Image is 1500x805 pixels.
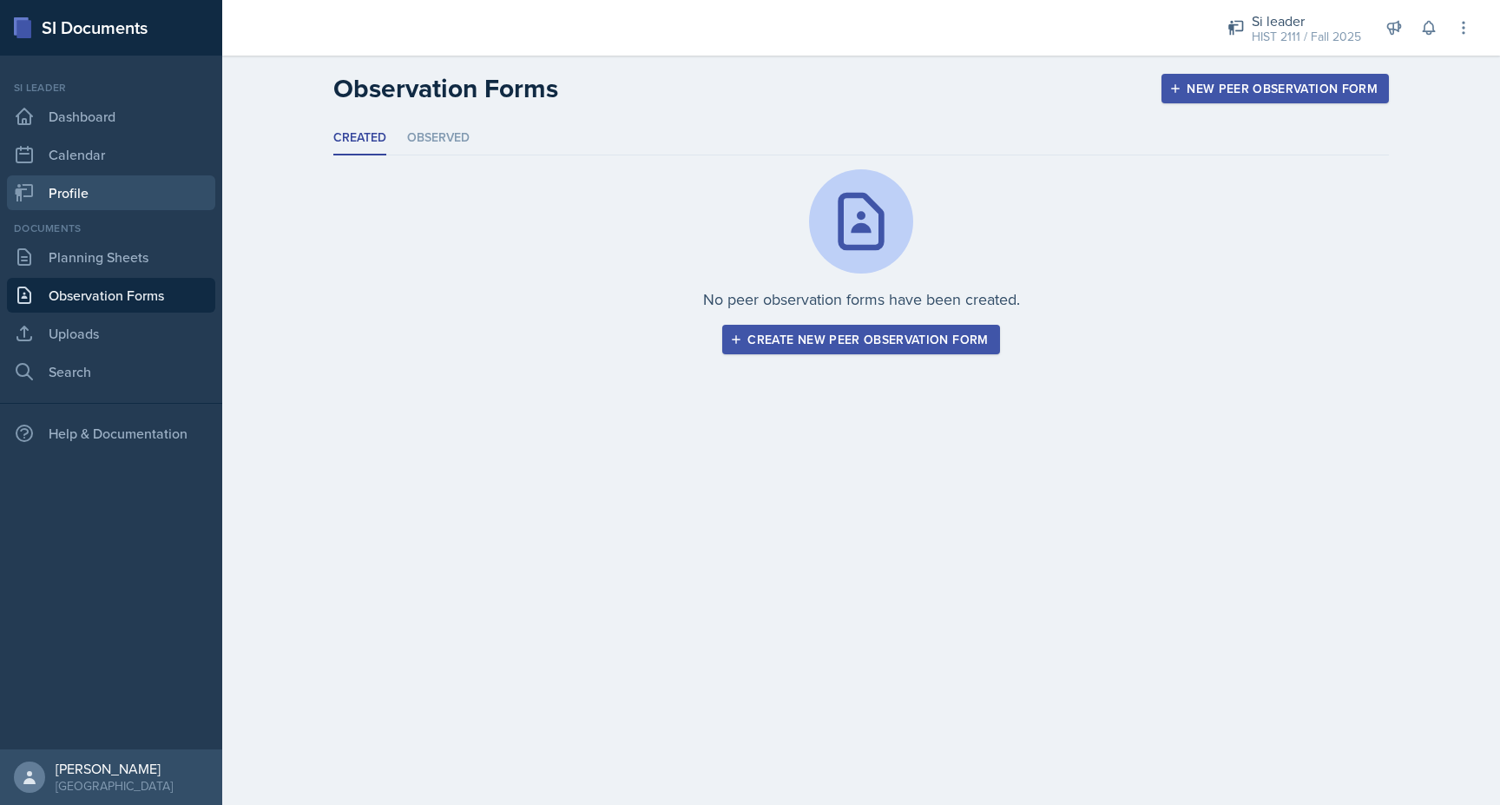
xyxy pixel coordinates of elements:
li: Created [333,122,386,155]
div: HIST 2111 / Fall 2025 [1252,28,1361,46]
a: Profile [7,175,215,210]
a: Planning Sheets [7,240,215,274]
div: [PERSON_NAME] [56,760,173,777]
div: Si leader [1252,10,1361,31]
div: New Peer Observation Form [1173,82,1378,96]
li: Observed [407,122,470,155]
p: No peer observation forms have been created. [703,287,1020,311]
a: Observation Forms [7,278,215,313]
div: Documents [7,221,215,236]
a: Search [7,354,215,389]
div: Si leader [7,80,215,96]
button: New Peer Observation Form [1161,74,1389,103]
div: [GEOGRAPHIC_DATA] [56,777,173,795]
div: Create new peer observation form [734,333,988,346]
h2: Observation Forms [333,73,558,104]
div: Help & Documentation [7,416,215,451]
a: Uploads [7,316,215,351]
button: Create new peer observation form [722,325,999,354]
a: Dashboard [7,99,215,134]
a: Calendar [7,137,215,172]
